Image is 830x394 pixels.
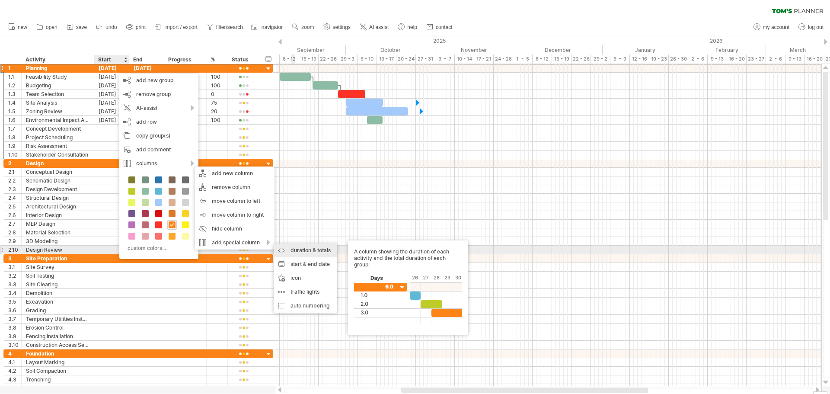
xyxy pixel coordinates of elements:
[26,349,89,358] div: Foundation
[747,54,766,64] div: 23 - 27
[26,228,89,237] div: Material Selection
[8,289,21,297] div: 3.4
[630,54,649,64] div: 12 - 16
[407,24,417,30] span: help
[708,54,727,64] div: 9 - 13
[211,55,223,64] div: %
[26,194,89,202] div: Structural Design
[211,116,223,124] div: 100
[26,280,89,288] div: Site Clearing
[26,125,89,133] div: Concept Development
[766,54,785,64] div: 2 - 6
[211,99,223,107] div: 75
[8,99,21,107] div: 1.4
[26,176,89,185] div: Schematic Design
[8,202,21,211] div: 2.5
[119,74,198,87] div: add new group
[8,168,21,176] div: 2.1
[26,375,89,384] div: Trenching
[8,116,21,124] div: 1.6
[8,298,21,306] div: 3.5
[211,90,223,98] div: 0
[26,90,89,98] div: Team Selection
[26,341,89,349] div: Construction Access Setup
[369,24,389,30] span: AI assist
[358,54,377,64] div: 6 - 10
[164,24,198,30] span: import / export
[8,237,21,245] div: 2.9
[571,54,591,64] div: 22 - 26
[533,54,552,64] div: 8 - 12
[119,157,198,170] div: columns
[26,298,89,306] div: Excavation
[377,54,396,64] div: 13 - 17
[26,211,89,219] div: Interior Design
[18,24,27,30] span: new
[124,242,192,254] div: custom colors...
[8,211,21,219] div: 2.6
[26,142,89,150] div: Risk Assessment
[805,54,824,64] div: 16 - 20
[8,64,21,72] div: 1
[435,45,513,54] div: November 2025
[129,64,164,72] div: [DATE]
[513,45,603,54] div: December 2025
[94,81,129,90] div: [DATE]
[26,81,89,90] div: Budgeting
[8,142,21,150] div: 1.9
[26,159,89,167] div: Design
[26,358,89,366] div: Layout Marking
[216,24,243,30] span: filter/search
[8,324,21,332] div: 3.8
[8,107,21,115] div: 1.5
[46,24,57,30] span: open
[649,54,669,64] div: 19 - 23
[26,306,89,314] div: Grading
[8,194,21,202] div: 2.4
[26,332,89,340] div: Fencing Installation
[129,73,164,81] div: [DATE]
[26,220,89,228] div: MEP Design
[8,384,21,392] div: 4.4
[358,22,391,33] a: AI assist
[319,54,338,64] div: 22 - 26
[808,24,824,30] span: log out
[94,22,120,33] a: undo
[8,254,21,263] div: 3
[26,107,89,115] div: Zoning Review
[153,22,200,33] a: import / export
[211,73,223,81] div: 100
[8,306,21,314] div: 3.6
[8,349,21,358] div: 4
[105,24,117,30] span: undo
[211,107,223,115] div: 20
[94,107,129,115] div: [DATE]
[26,237,89,245] div: 3D Modeling
[26,116,89,124] div: Environmental Impact Assessment
[280,54,299,64] div: 8 - 12
[603,45,688,54] div: January 2026
[119,129,198,143] div: copy group(s)
[26,185,89,193] div: Design Development
[195,236,275,250] div: add special column
[26,202,89,211] div: Architectural Design
[436,24,453,30] span: contact
[591,54,610,64] div: 29 - 2
[94,90,129,98] div: [DATE]
[346,45,435,54] div: October 2025
[354,248,462,327] div: A column showing the duration of each activity and the total duration of each group:
[610,54,630,64] div: 5 - 9
[8,125,21,133] div: 1.7
[26,254,89,263] div: Site Preparation
[26,133,89,141] div: Project Scheduling
[94,99,129,107] div: [DATE]
[8,332,21,340] div: 3.9
[260,45,346,54] div: September 2025
[136,24,146,30] span: print
[168,55,201,64] div: Progress
[262,24,283,30] span: navigator
[76,24,87,30] span: save
[136,91,171,97] span: remove group
[301,24,314,30] span: zoom
[8,358,21,366] div: 4.1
